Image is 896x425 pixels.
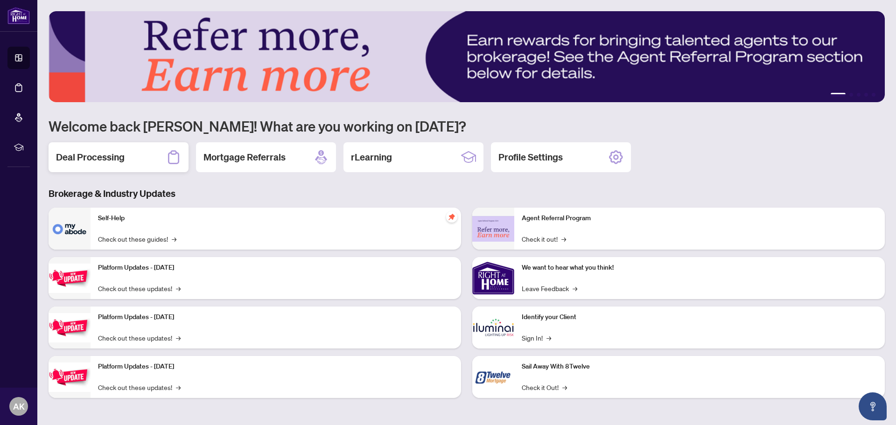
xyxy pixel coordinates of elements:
p: We want to hear what you think! [522,263,877,273]
a: Sign In!→ [522,333,551,343]
h3: Brokerage & Industry Updates [49,187,885,200]
img: We want to hear what you think! [472,257,514,299]
button: 4 [864,93,868,97]
p: Self-Help [98,213,454,223]
h2: Mortgage Referrals [203,151,286,164]
span: pushpin [446,211,457,223]
span: AK [13,400,25,413]
span: → [562,382,567,392]
button: Open asap [859,392,887,420]
button: 5 [872,93,875,97]
a: Check out these updates!→ [98,382,181,392]
p: Agent Referral Program [522,213,877,223]
button: 3 [857,93,861,97]
span: → [176,382,181,392]
p: Platform Updates - [DATE] [98,312,454,322]
img: Identify your Client [472,307,514,348]
p: Identify your Client [522,312,877,322]
a: Check out these guides!→ [98,234,176,244]
img: Platform Updates - July 21, 2025 [49,264,91,293]
a: Check it out!→ [522,234,566,244]
span: → [176,283,181,293]
img: Agent Referral Program [472,216,514,242]
p: Sail Away With 8Twelve [522,362,877,372]
a: Check it Out!→ [522,382,567,392]
img: Platform Updates - July 8, 2025 [49,313,91,342]
p: Platform Updates - [DATE] [98,362,454,372]
span: → [561,234,566,244]
span: → [172,234,176,244]
a: Check out these updates!→ [98,283,181,293]
span: → [573,283,577,293]
span: → [176,333,181,343]
h2: Deal Processing [56,151,125,164]
button: 1 [831,93,846,97]
img: Sail Away With 8Twelve [472,356,514,398]
p: Platform Updates - [DATE] [98,263,454,273]
h2: rLearning [351,151,392,164]
img: Slide 0 [49,11,885,102]
img: logo [7,7,30,24]
img: Self-Help [49,208,91,250]
span: → [546,333,551,343]
h2: Profile Settings [498,151,563,164]
img: Platform Updates - June 23, 2025 [49,362,91,392]
a: Leave Feedback→ [522,283,577,293]
a: Check out these updates!→ [98,333,181,343]
button: 2 [849,93,853,97]
h1: Welcome back [PERSON_NAME]! What are you working on [DATE]? [49,117,885,135]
